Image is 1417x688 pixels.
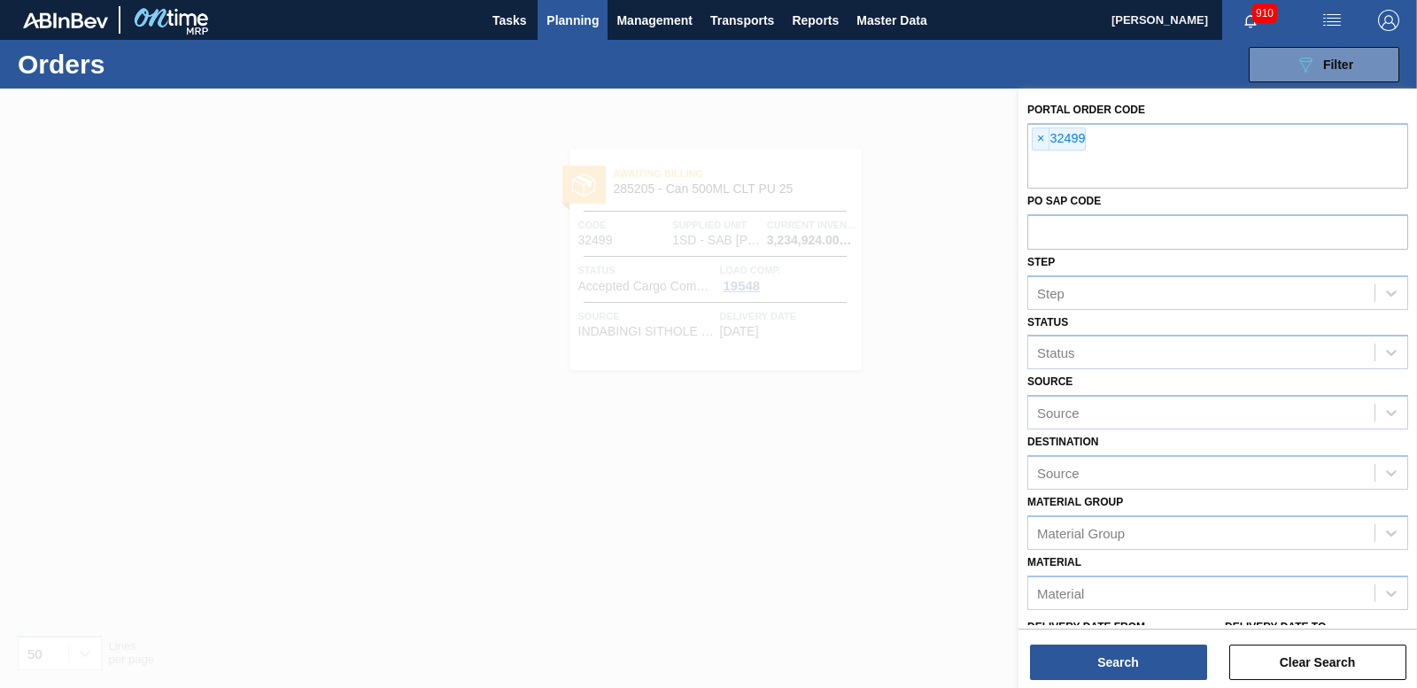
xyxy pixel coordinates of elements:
[1033,128,1049,150] span: ×
[1249,47,1399,82] button: Filter
[1027,195,1101,207] label: PO SAP Code
[1027,256,1055,268] label: Step
[1027,375,1072,388] label: Source
[1027,316,1068,329] label: Status
[1323,58,1353,72] span: Filter
[1027,436,1098,448] label: Destination
[1037,525,1125,540] div: Material Group
[1037,285,1065,300] div: Step
[23,12,108,28] img: TNhmsLtSVTkK8tSr43FrP2fwEKptu5GPRR3wAAAABJRU5ErkJggg==
[1037,585,1084,600] div: Material
[1321,10,1343,31] img: userActions
[1037,406,1080,421] div: Source
[490,10,529,31] span: Tasks
[1027,556,1081,568] label: Material
[1037,345,1075,360] div: Status
[710,10,774,31] span: Transports
[1222,8,1279,33] button: Notifications
[616,10,693,31] span: Management
[546,10,599,31] span: Planning
[1032,128,1086,151] div: 32499
[1252,4,1277,23] span: 910
[18,54,275,74] h1: Orders
[1378,10,1399,31] img: Logout
[1027,621,1145,633] label: Delivery Date from
[1037,465,1080,480] div: Source
[856,10,926,31] span: Master Data
[1027,496,1123,508] label: Material Group
[1225,621,1326,633] label: Delivery Date to
[792,10,839,31] span: Reports
[1027,104,1145,116] label: Portal Order Code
